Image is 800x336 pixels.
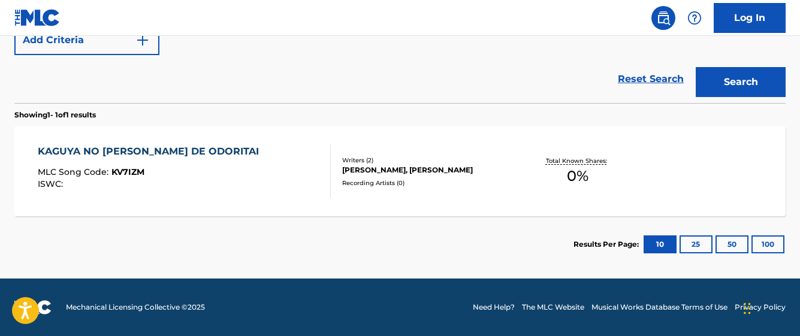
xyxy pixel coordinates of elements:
p: Showing 1 - 1 of 1 results [14,110,96,120]
iframe: Chat Widget [740,279,800,336]
span: ISWC : [38,178,66,189]
button: 50 [716,235,748,253]
div: Help [683,6,707,30]
button: 25 [680,235,713,253]
div: Recording Artists ( 0 ) [342,178,514,187]
div: ドラッグ [744,290,751,326]
span: 0 % [567,165,588,187]
img: help [687,11,702,25]
a: Reset Search [612,66,690,92]
div: KAGUYA NO [PERSON_NAME] DE ODORITAI [38,144,265,159]
img: MLC Logo [14,9,61,26]
button: Search [696,67,786,97]
div: チャットウィジェット [740,279,800,336]
a: Musical Works Database Terms of Use [591,302,727,313]
a: Public Search [651,6,675,30]
div: [PERSON_NAME], [PERSON_NAME] [342,165,514,175]
img: search [656,11,671,25]
p: Results Per Page: [573,239,642,250]
p: Total Known Shares: [546,156,610,165]
img: logo [14,300,52,314]
span: KV7IZM [111,167,144,177]
a: Need Help? [473,302,515,313]
button: 100 [751,235,784,253]
a: Privacy Policy [735,302,786,313]
span: Mechanical Licensing Collective © 2025 [66,302,205,313]
div: Writers ( 2 ) [342,156,514,165]
a: KAGUYA NO [PERSON_NAME] DE ODORITAIMLC Song Code:KV7IZMISWC:Writers (2)[PERSON_NAME], [PERSON_NAM... [14,126,786,216]
img: 9d2ae6d4665cec9f34b9.svg [135,33,150,47]
button: 10 [644,235,677,253]
a: Log In [714,3,786,33]
a: The MLC Website [522,302,584,313]
span: MLC Song Code : [38,167,111,177]
button: Add Criteria [14,25,159,55]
